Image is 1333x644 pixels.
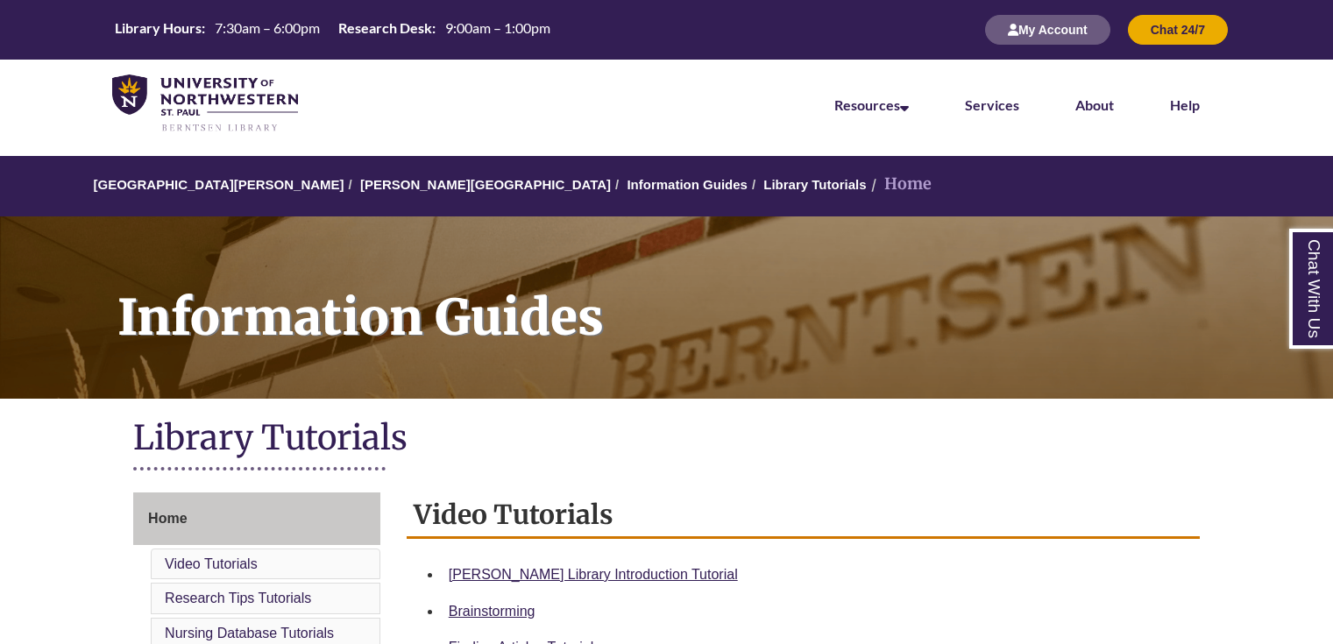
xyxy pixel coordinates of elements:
[627,177,748,192] a: Information Guides
[108,18,557,40] table: Hours Today
[449,567,738,582] a: [PERSON_NAME] Library Introduction Tutorial
[133,416,1200,463] h1: Library Tutorials
[148,511,187,526] span: Home
[965,96,1019,113] a: Services
[1128,22,1228,37] a: Chat 24/7
[867,172,932,197] li: Home
[1170,96,1200,113] a: Help
[165,556,258,571] a: Video Tutorials
[360,177,611,192] a: [PERSON_NAME][GEOGRAPHIC_DATA]
[1128,15,1228,45] button: Chat 24/7
[133,492,380,545] a: Home
[763,177,866,192] a: Library Tutorials
[112,74,298,133] img: UNWSP Library Logo
[985,22,1110,37] a: My Account
[215,19,320,36] span: 7:30am – 6:00pm
[93,177,344,192] a: [GEOGRAPHIC_DATA][PERSON_NAME]
[165,591,311,605] a: Research Tips Tutorials
[1075,96,1114,113] a: About
[108,18,208,38] th: Library Hours:
[445,19,550,36] span: 9:00am – 1:00pm
[449,604,535,619] a: Brainstorming
[165,626,334,640] a: Nursing Database Tutorials
[834,96,909,113] a: Resources
[331,18,438,38] th: Research Desk:
[985,15,1110,45] button: My Account
[98,216,1333,376] h1: Information Guides
[407,492,1200,539] h2: Video Tutorials
[108,18,557,42] a: Hours Today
